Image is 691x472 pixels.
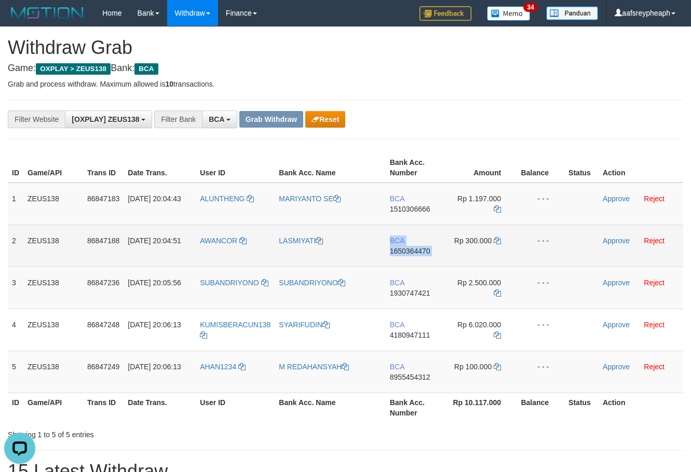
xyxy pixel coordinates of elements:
[8,110,65,128] div: Filter Website
[644,237,665,245] a: Reject
[83,153,124,183] th: Trans ID
[454,363,492,371] span: Rp 100.000
[644,363,665,371] a: Reject
[4,4,35,35] button: Open LiveChat chat widget
[603,363,630,371] a: Approve
[603,237,630,245] a: Approve
[279,363,349,371] a: M REDAHANSYAH
[457,195,501,203] span: Rp 1.197.000
[8,225,23,267] td: 2
[279,321,330,329] a: SYARIFUDIN
[279,237,323,245] a: LASMIYATI
[445,393,517,422] th: Rp 10.117.000
[23,267,83,309] td: ZEUS138
[87,321,119,329] span: 86847248
[200,321,270,329] span: KUMISBERACUN138
[494,237,501,245] a: Copy 300000 to clipboard
[200,321,270,339] a: KUMISBERACUN138
[457,279,501,287] span: Rp 2.500.000
[239,111,303,128] button: Grab Withdraw
[209,115,224,123] span: BCA
[87,237,119,245] span: 86847188
[390,331,430,339] span: Copy 4180947111 to clipboard
[128,195,181,203] span: [DATE] 20:04:43
[390,237,404,245] span: BCA
[200,195,245,203] span: ALUNTHENG
[419,6,471,21] img: Feedback.jpg
[390,363,404,371] span: BCA
[454,237,492,245] span: Rp 300.000
[23,183,83,225] td: ZEUS138
[8,267,23,309] td: 3
[390,279,404,287] span: BCA
[517,267,564,309] td: - - -
[494,205,501,213] a: Copy 1197000 to clipboard
[23,351,83,393] td: ZEUS138
[517,351,564,393] td: - - -
[517,393,564,422] th: Balance
[517,309,564,351] td: - - -
[494,289,501,297] a: Copy 2500000 to clipboard
[23,225,83,267] td: ZEUS138
[200,363,246,371] a: AHAN1234
[305,111,345,128] button: Reset
[165,80,173,88] strong: 10
[8,351,23,393] td: 5
[8,79,683,89] p: Grab and process withdraw. Maximum allowed is transactions.
[8,425,280,440] div: Showing 1 to 5 of 5 entries
[124,393,196,422] th: Date Trans.
[23,393,83,422] th: Game/API
[8,309,23,351] td: 4
[644,279,665,287] a: Reject
[599,393,683,422] th: Action
[154,110,202,128] div: Filter Bank
[87,279,119,287] span: 86847236
[72,115,139,123] span: [OXPLAY] ZEUS138
[457,321,501,329] span: Rp 6.020.000
[275,393,385,422] th: Bank Acc. Name
[279,195,341,203] a: MARIYANTO SE
[644,195,665,203] a: Reject
[517,225,564,267] td: - - -
[128,363,181,371] span: [DATE] 20:06:13
[87,195,119,203] span: 86847183
[494,363,501,371] a: Copy 100000 to clipboard
[599,153,683,183] th: Action
[603,195,630,203] a: Approve
[494,331,501,339] a: Copy 6020000 to clipboard
[196,153,275,183] th: User ID
[390,205,430,213] span: Copy 1510306666 to clipboard
[390,195,404,203] span: BCA
[23,309,83,351] td: ZEUS138
[523,3,537,12] span: 34
[200,279,268,287] a: SUBANDRIYONO
[603,321,630,329] a: Approve
[128,321,181,329] span: [DATE] 20:06:13
[23,153,83,183] th: Game/API
[8,393,23,422] th: ID
[487,6,531,21] img: Button%20Memo.svg
[200,237,247,245] a: AWANCOR
[128,237,181,245] span: [DATE] 20:04:51
[390,289,430,297] span: Copy 1930747421 to clipboard
[200,279,259,287] span: SUBANDRIYONO
[200,195,254,203] a: ALUNTHENG
[8,5,87,21] img: MOTION_logo.png
[386,153,445,183] th: Bank Acc. Number
[36,63,111,75] span: OXPLAY > ZEUS138
[603,279,630,287] a: Approve
[128,279,181,287] span: [DATE] 20:05:56
[8,37,683,58] h1: Withdraw Grab
[564,153,599,183] th: Status
[83,393,124,422] th: Trans ID
[65,110,152,128] button: [OXPLAY] ZEUS138
[200,237,237,245] span: AWANCOR
[390,373,430,381] span: Copy 8955454312 to clipboard
[445,153,517,183] th: Amount
[8,153,23,183] th: ID
[202,110,237,128] button: BCA
[8,63,683,74] h4: Game: Bank:
[200,363,236,371] span: AHAN1234
[275,153,385,183] th: Bank Acc. Name
[196,393,275,422] th: User ID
